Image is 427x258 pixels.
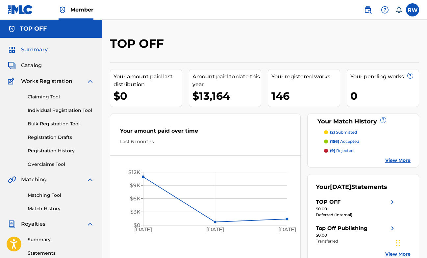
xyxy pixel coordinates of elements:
[316,206,396,212] div: $0.00
[21,77,72,85] span: Works Registration
[408,73,413,78] span: ?
[28,250,94,257] a: Statements
[389,198,396,206] img: right chevron icon
[324,129,411,135] a: (2) submitted
[378,3,391,16] div: Help
[134,227,152,233] tspan: [DATE]
[316,232,396,238] div: $0.00
[394,226,427,258] iframe: Chat Widget
[389,224,396,232] img: right chevron icon
[409,164,427,217] iframe: Resource Center
[28,192,94,199] a: Matching Tool
[20,25,47,33] h5: TOP OFF
[324,148,411,154] a: (9) rejected
[324,139,411,144] a: (156) accepted
[59,6,66,14] img: Top Rightsholder
[8,176,16,184] img: Matching
[316,183,387,192] div: Your Statements
[110,36,167,51] h2: TOP OFF
[28,120,94,127] a: Bulk Registration Tool
[21,46,48,54] span: Summary
[278,227,296,233] tspan: [DATE]
[350,73,419,81] div: Your pending works
[381,6,389,14] img: help
[381,117,386,123] span: ?
[330,130,335,135] span: (2)
[396,233,400,253] div: Drag
[8,62,42,69] a: CatalogCatalog
[385,157,411,164] a: View More
[86,176,94,184] img: expand
[8,46,48,54] a: SummarySummary
[130,182,140,189] tspan: $9K
[28,93,94,100] a: Claiming Tool
[316,212,396,218] div: Deferred (Internal)
[361,3,374,16] a: Public Search
[316,198,340,206] div: TOP OFF
[113,73,182,89] div: Your amount paid last distribution
[28,161,94,168] a: Overclaims Tool
[330,129,357,135] p: submitted
[28,107,94,114] a: Individual Registration Tool
[130,209,140,215] tspan: $3K
[134,222,140,228] tspan: $0
[21,220,45,228] span: Royalties
[120,138,290,145] div: Last 6 months
[330,183,351,191] span: [DATE]
[406,3,419,16] div: User Menu
[8,77,16,85] img: Works Registration
[330,148,354,154] p: rejected
[8,46,16,54] img: Summary
[330,139,339,144] span: (156)
[316,224,396,244] a: Top Off Publishingright chevron icon$0.00Transferred
[316,198,396,218] a: TOP OFFright chevron icon$0.00Deferred (Internal)
[192,73,261,89] div: Amount paid to date this year
[192,89,261,103] div: $13,164
[130,195,140,202] tspan: $6K
[271,73,340,81] div: Your registered works
[28,147,94,154] a: Registration History
[364,6,372,14] img: search
[330,139,359,144] p: accepted
[8,25,16,33] img: Accounts
[86,77,94,85] img: expand
[8,220,16,228] img: Royalties
[395,7,402,13] div: Notifications
[316,224,367,232] div: Top Off Publishing
[8,5,33,14] img: MLC Logo
[330,148,335,153] span: (9)
[8,62,16,69] img: Catalog
[21,62,42,69] span: Catalog
[128,169,140,175] tspan: $12K
[28,236,94,243] a: Summary
[28,134,94,141] a: Registration Drafts
[206,227,224,233] tspan: [DATE]
[271,89,340,103] div: 146
[385,251,411,258] a: View More
[120,127,290,138] div: Your amount paid over time
[86,220,94,228] img: expand
[316,117,411,126] div: Your Match History
[70,6,93,13] span: Member
[113,89,182,103] div: $0
[21,176,47,184] span: Matching
[316,238,396,244] div: Transferred
[350,89,419,103] div: 0
[28,205,94,212] a: Match History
